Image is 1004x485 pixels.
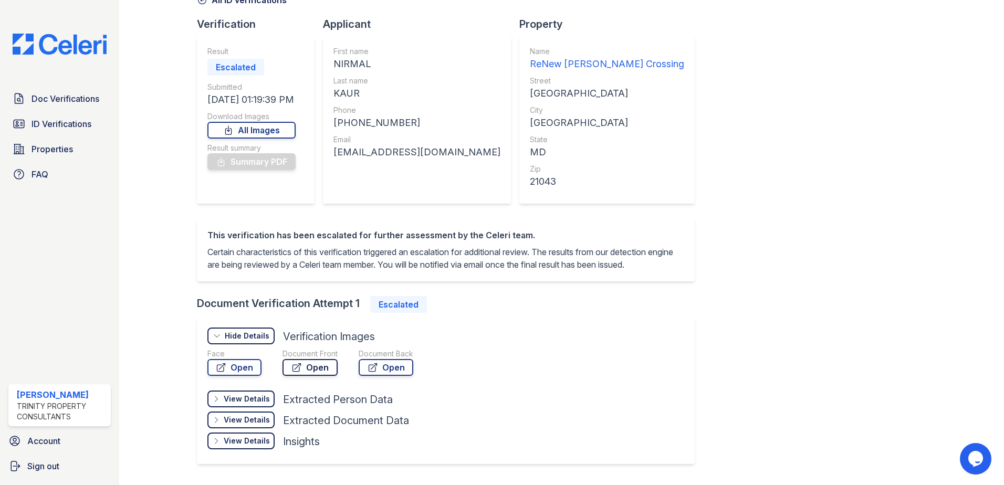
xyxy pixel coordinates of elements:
[32,92,99,105] span: Doc Verifications
[207,59,264,76] div: Escalated
[359,349,413,359] div: Document Back
[207,143,296,153] div: Result summary
[8,164,111,185] a: FAQ
[333,134,500,145] div: Email
[207,349,262,359] div: Face
[283,329,375,344] div: Verification Images
[4,456,115,477] a: Sign out
[283,359,338,376] a: Open
[207,122,296,139] a: All Images
[207,111,296,122] div: Download Images
[27,460,59,472] span: Sign out
[207,359,262,376] a: Open
[530,134,684,145] div: State
[333,57,500,71] div: NIRMAL
[519,17,703,31] div: Property
[207,82,296,92] div: Submitted
[283,349,338,359] div: Document Front
[333,145,500,160] div: [EMAIL_ADDRESS][DOMAIN_NAME]
[359,359,413,376] a: Open
[960,443,993,475] iframe: chat widget
[530,115,684,130] div: [GEOGRAPHIC_DATA]
[8,139,111,160] a: Properties
[530,164,684,174] div: Zip
[530,174,684,189] div: 21043
[530,46,684,71] a: Name ReNew [PERSON_NAME] Crossing
[4,430,115,451] a: Account
[530,76,684,86] div: Street
[17,401,107,422] div: Trinity Property Consultants
[207,246,684,271] p: Certain characteristics of this verification triggered an escalation for additional review. The r...
[224,415,270,425] div: View Details
[207,92,296,107] div: [DATE] 01:19:39 PM
[197,17,323,31] div: Verification
[4,34,115,55] img: CE_Logo_Blue-a8612792a0a2168367f1c8372b55b34899dd931a85d93a1a3d3e32e68fde9ad4.png
[333,115,500,130] div: [PHONE_NUMBER]
[333,86,500,101] div: KAUR
[283,392,393,407] div: Extracted Person Data
[27,435,60,447] span: Account
[530,57,684,71] div: ReNew [PERSON_NAME] Crossing
[333,105,500,115] div: Phone
[32,118,91,130] span: ID Verifications
[224,394,270,404] div: View Details
[530,86,684,101] div: [GEOGRAPHIC_DATA]
[207,46,296,57] div: Result
[283,413,409,428] div: Extracted Document Data
[530,105,684,115] div: City
[32,143,73,155] span: Properties
[17,388,107,401] div: [PERSON_NAME]
[333,76,500,86] div: Last name
[530,145,684,160] div: MD
[197,296,703,313] div: Document Verification Attempt 1
[207,229,684,241] div: This verification has been escalated for further assessment by the Celeri team.
[283,434,320,449] div: Insights
[225,331,269,341] div: Hide Details
[333,46,500,57] div: First name
[224,436,270,446] div: View Details
[370,296,427,313] div: Escalated
[32,168,48,181] span: FAQ
[530,46,684,57] div: Name
[323,17,519,31] div: Applicant
[8,113,111,134] a: ID Verifications
[8,88,111,109] a: Doc Verifications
